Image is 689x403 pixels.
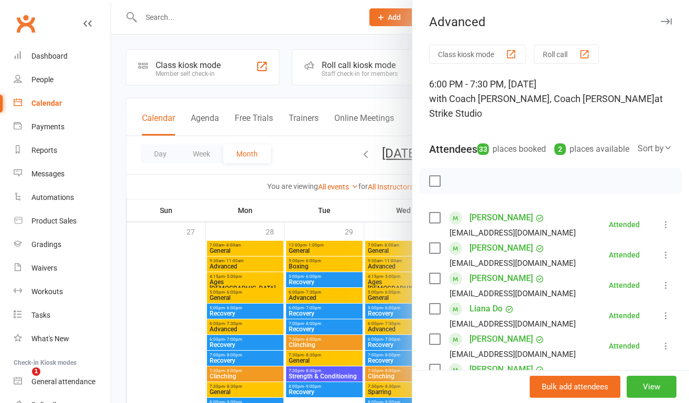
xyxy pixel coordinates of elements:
a: What's New [14,327,111,351]
a: Product Sales [14,209,111,233]
div: People [31,75,53,84]
button: View [627,376,676,398]
div: Payments [31,122,64,131]
div: Sort by [638,142,672,155]
span: with Coach [PERSON_NAME], Coach [PERSON_NAME] [429,93,654,104]
div: [EMAIL_ADDRESS][DOMAIN_NAME] [450,317,576,331]
a: Dashboard [14,44,111,68]
a: [PERSON_NAME] [469,331,533,348]
a: Waivers [14,256,111,280]
a: Tasks [14,304,111,327]
button: Class kiosk mode [429,44,526,64]
div: Dashboard [31,52,68,60]
div: What's New [31,334,69,343]
span: 1 [32,367,40,376]
div: Waivers [31,264,57,272]
div: [EMAIL_ADDRESS][DOMAIN_NAME] [450,226,576,240]
div: Attended [609,342,640,350]
div: Attended [609,251,640,259]
div: Reports [31,146,57,154]
a: [PERSON_NAME] [469,361,533,378]
div: places booked [477,142,546,156]
div: Attendees [429,142,477,156]
div: Advanced [412,15,689,29]
button: Bulk add attendees [530,376,620,398]
div: Gradings [31,240,61,249]
a: Automations [14,186,111,209]
a: Calendar [14,92,111,115]
div: Workouts [31,287,63,296]
div: [EMAIL_ADDRESS][DOMAIN_NAME] [450,348,576,361]
div: Attended [609,282,640,289]
div: General attendance [31,377,95,386]
div: Automations [31,193,74,201]
a: General attendance kiosk mode [14,370,111,394]
div: Attended [609,221,640,228]
button: Roll call [534,44,599,64]
div: [EMAIL_ADDRESS][DOMAIN_NAME] [450,287,576,300]
a: Workouts [14,280,111,304]
div: Attended [609,312,640,319]
div: Calendar [31,99,62,107]
div: Messages [31,170,64,178]
a: Liana Do [469,300,502,317]
div: 2 [554,143,566,155]
div: places available [554,142,629,156]
div: Tasks [31,311,50,319]
a: Clubworx [13,10,39,37]
a: Gradings [14,233,111,256]
div: [EMAIL_ADDRESS][DOMAIN_NAME] [450,256,576,270]
iframe: Intercom live chat [10,367,36,393]
a: [PERSON_NAME] [469,270,533,287]
a: [PERSON_NAME] [469,209,533,226]
div: Product Sales [31,217,76,225]
a: Reports [14,139,111,162]
a: [PERSON_NAME] [469,240,533,256]
div: 33 [477,143,489,155]
div: 6:00 PM - 7:30 PM, [DATE] [429,77,672,121]
a: Messages [14,162,111,186]
a: Payments [14,115,111,139]
a: People [14,68,111,92]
